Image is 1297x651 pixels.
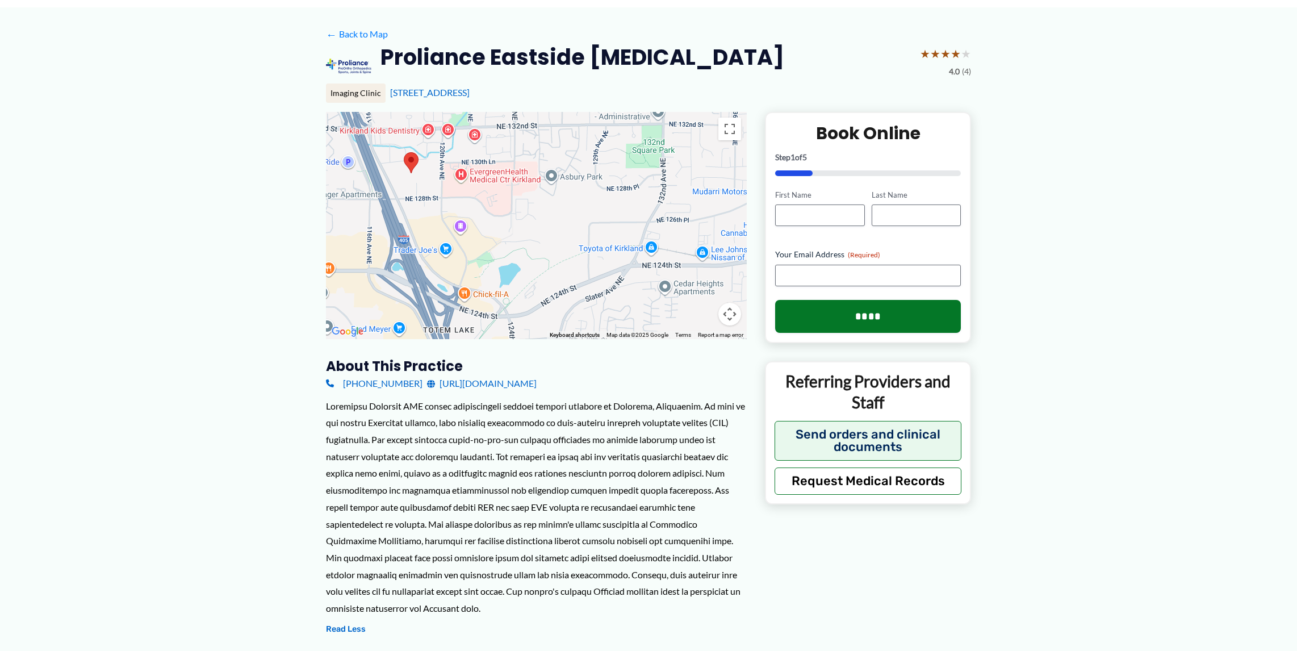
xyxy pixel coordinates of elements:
[718,118,741,140] button: Toggle fullscreen view
[675,332,691,338] a: Terms (opens in new tab)
[427,375,537,392] a: [URL][DOMAIN_NAME]
[961,43,971,64] span: ★
[390,87,470,98] a: [STREET_ADDRESS]
[848,251,880,259] span: (Required)
[775,153,961,161] p: Step of
[775,122,961,144] h2: Book Online
[949,64,960,79] span: 4.0
[329,324,366,339] a: Open this area in Google Maps (opens a new window)
[326,84,386,103] div: Imaging Clinic
[326,375,422,392] a: [PHONE_NUMBER]
[775,190,864,201] label: First Name
[775,468,961,495] button: Request Medical Records
[326,26,388,43] a: ←Back to Map
[775,249,961,260] label: Your Email Address
[790,152,795,162] span: 1
[326,398,747,617] div: Loremipsu Dolorsit AME consec adipiscingeli seddoei tempori utlabore et Dolorema, Aliquaenim. Ad ...
[550,331,600,339] button: Keyboard shortcuts
[326,357,747,375] h3: About this practice
[718,303,741,325] button: Map camera controls
[326,29,337,40] span: ←
[775,421,961,461] button: Send orders and clinical documents
[380,43,784,71] h2: Proliance Eastside [MEDICAL_DATA]
[329,324,366,339] img: Google
[951,43,961,64] span: ★
[930,43,940,64] span: ★
[326,623,366,636] button: Read Less
[802,152,807,162] span: 5
[606,332,668,338] span: Map data ©2025 Google
[872,190,961,201] label: Last Name
[698,332,743,338] a: Report a map error
[940,43,951,64] span: ★
[962,64,971,79] span: (4)
[920,43,930,64] span: ★
[775,371,961,412] p: Referring Providers and Staff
